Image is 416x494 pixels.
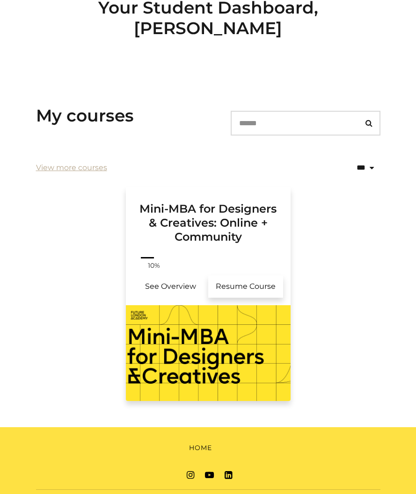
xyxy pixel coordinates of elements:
select: status [316,156,380,179]
a: View more courses [36,162,107,173]
a: Mini-MBA for Designers & Creatives: Online + Community [126,187,291,255]
h3: Mini-MBA for Designers & Creatives: Online + Community [137,187,279,244]
a: Home [189,443,212,453]
span: 10% [143,261,165,271]
a: Mini-MBA for Designers & Creatives: Online + Community: Resume Course [208,275,283,298]
h3: My courses [36,106,134,126]
a: Mini-MBA for Designers & Creatives: Online + Community: See Overview [133,275,208,298]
